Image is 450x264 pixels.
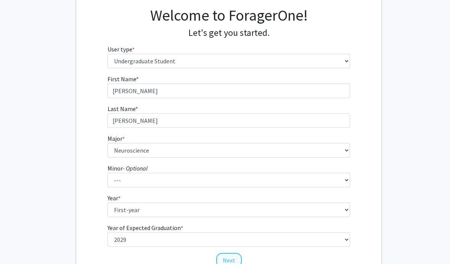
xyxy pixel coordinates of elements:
[6,230,32,258] iframe: Chat
[108,75,136,83] span: First Name
[108,6,350,24] h1: Welcome to ForagerOne!
[108,27,350,39] h4: Let's get you started.
[108,45,135,54] label: User type
[108,164,148,173] label: Minor
[108,105,135,113] span: Last Name
[108,223,183,232] label: Year of Expected Graduation
[108,134,125,143] label: Major
[123,164,148,172] i: - Optional
[108,193,121,203] label: Year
